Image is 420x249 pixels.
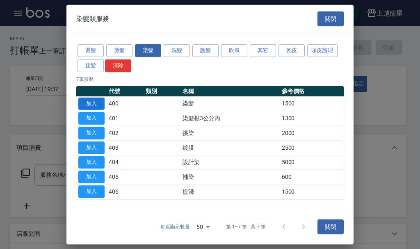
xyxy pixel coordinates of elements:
[78,185,105,198] button: 加入
[280,96,344,111] td: 1500
[192,44,219,57] button: 護髮
[250,44,276,57] button: 其它
[180,111,280,126] td: 染髮根3公分內
[78,156,105,169] button: 加入
[107,111,144,126] td: 401
[278,44,305,57] button: 瓦皮
[180,184,280,199] td: 提淺
[164,44,190,57] button: 洗髮
[107,140,144,155] td: 403
[144,86,180,96] th: 類別
[107,86,144,96] th: 代號
[78,97,105,110] button: 加入
[280,184,344,199] td: 1500
[280,140,344,155] td: 2500
[180,126,280,140] td: 挑染
[317,219,344,234] button: 關閉
[226,223,266,231] p: 第 1–7 筆 共 7 筆
[180,170,280,185] td: 補染
[107,184,144,199] td: 406
[280,111,344,126] td: 1300
[107,126,144,140] td: 402
[180,140,280,155] td: 鍍膜
[317,11,344,26] button: 關閉
[76,75,344,82] p: 7 筆服務
[180,86,280,96] th: 名稱
[107,96,144,111] td: 400
[78,171,105,183] button: 加入
[76,15,109,23] span: 染髮類服務
[78,112,105,125] button: 加入
[221,44,247,57] button: 吹風
[280,126,344,140] td: 2000
[78,142,105,154] button: 加入
[180,155,280,170] td: 設計染
[106,44,132,57] button: 剪髮
[180,96,280,111] td: 染髮
[107,170,144,185] td: 405
[78,127,105,139] button: 加入
[135,44,161,57] button: 染髮
[107,155,144,170] td: 404
[280,155,344,170] td: 5000
[280,170,344,185] td: 600
[280,86,344,96] th: 參考價格
[307,44,338,57] button: 頭皮護理
[160,223,190,231] p: 每頁顯示數量
[78,59,104,72] button: 接髮
[105,59,131,72] button: 清除
[193,216,213,238] div: 50
[78,44,104,57] button: 燙髮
